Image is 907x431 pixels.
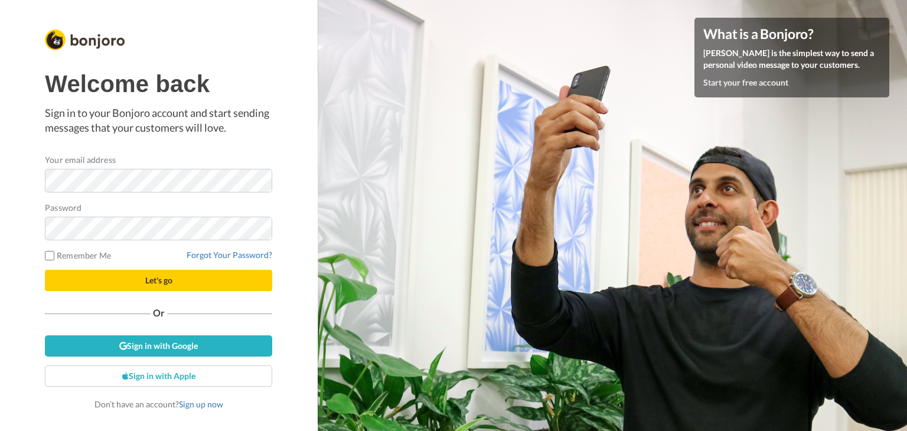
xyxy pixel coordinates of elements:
[703,47,880,71] p: [PERSON_NAME] is the simplest way to send a personal video message to your customers.
[45,251,54,260] input: Remember Me
[703,27,880,41] h4: What is a Bonjoro?
[45,365,272,387] a: Sign in with Apple
[45,154,115,166] label: Your email address
[45,249,111,262] label: Remember Me
[145,275,172,285] span: Let's go
[45,201,81,214] label: Password
[179,399,223,409] a: Sign up now
[151,309,167,317] span: Or
[187,250,272,260] a: Forgot Your Password?
[45,270,272,291] button: Let's go
[45,106,272,136] p: Sign in to your Bonjoro account and start sending messages that your customers will love.
[94,399,223,409] span: Don’t have an account?
[45,71,272,97] h1: Welcome back
[45,335,272,357] a: Sign in with Google
[703,77,788,87] a: Start your free account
